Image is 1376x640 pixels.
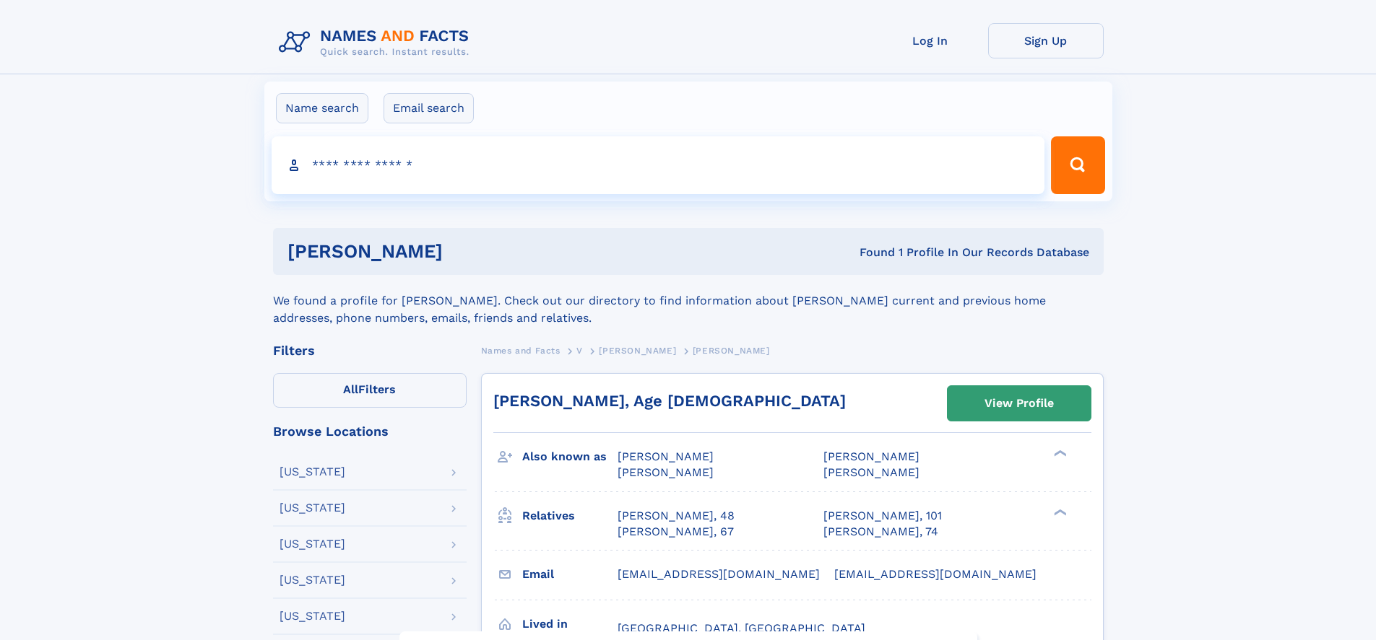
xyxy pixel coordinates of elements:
[576,341,583,359] a: V
[618,524,734,540] a: [PERSON_NAME], 67
[522,504,618,528] h3: Relatives
[873,23,988,58] a: Log In
[576,346,583,356] span: V
[599,341,676,359] a: [PERSON_NAME]
[272,136,1045,194] input: search input
[273,425,467,438] div: Browse Locations
[493,392,846,410] a: [PERSON_NAME], Age [DEMOGRAPHIC_DATA]
[693,346,770,356] span: [PERSON_NAME]
[343,382,358,396] span: All
[384,93,474,123] label: Email search
[276,93,368,123] label: Name search
[273,275,1104,327] div: We found a profile for [PERSON_NAME]. Check out our directory to find information about [PERSON_N...
[823,524,938,540] a: [PERSON_NAME], 74
[651,245,1089,260] div: Found 1 Profile In Our Records Database
[823,465,920,479] span: [PERSON_NAME]
[618,567,820,581] span: [EMAIL_ADDRESS][DOMAIN_NAME]
[273,23,481,62] img: Logo Names and Facts
[280,538,345,550] div: [US_STATE]
[522,444,618,469] h3: Also known as
[618,508,735,524] a: [PERSON_NAME], 48
[1051,136,1104,194] button: Search Button
[948,386,1091,421] a: View Profile
[273,373,467,408] label: Filters
[1050,449,1068,458] div: ❯
[273,344,467,357] div: Filters
[599,346,676,356] span: [PERSON_NAME]
[280,502,345,514] div: [US_STATE]
[280,466,345,478] div: [US_STATE]
[1050,507,1068,517] div: ❯
[522,562,618,587] h3: Email
[522,612,618,636] h3: Lived in
[618,465,714,479] span: [PERSON_NAME]
[823,450,920,463] span: [PERSON_NAME]
[481,341,561,359] a: Names and Facts
[834,567,1037,581] span: [EMAIL_ADDRESS][DOMAIN_NAME]
[823,508,942,524] a: [PERSON_NAME], 101
[988,23,1104,58] a: Sign Up
[618,450,714,463] span: [PERSON_NAME]
[618,621,865,635] span: [GEOGRAPHIC_DATA], [GEOGRAPHIC_DATA]
[280,610,345,622] div: [US_STATE]
[280,574,345,586] div: [US_STATE]
[985,387,1054,420] div: View Profile
[287,242,652,260] h1: [PERSON_NAME]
